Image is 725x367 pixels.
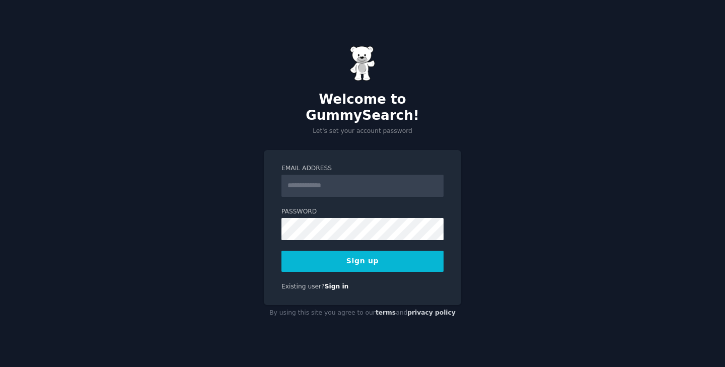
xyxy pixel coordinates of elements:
button: Sign up [281,251,444,272]
span: Existing user? [281,283,325,290]
img: Gummy Bear [350,46,375,81]
label: Password [281,207,444,216]
a: privacy policy [407,309,456,316]
h2: Welcome to GummySearch! [264,92,461,123]
p: Let's set your account password [264,127,461,136]
a: terms [376,309,396,316]
label: Email Address [281,164,444,173]
a: Sign in [325,283,349,290]
div: By using this site you agree to our and [264,305,461,321]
